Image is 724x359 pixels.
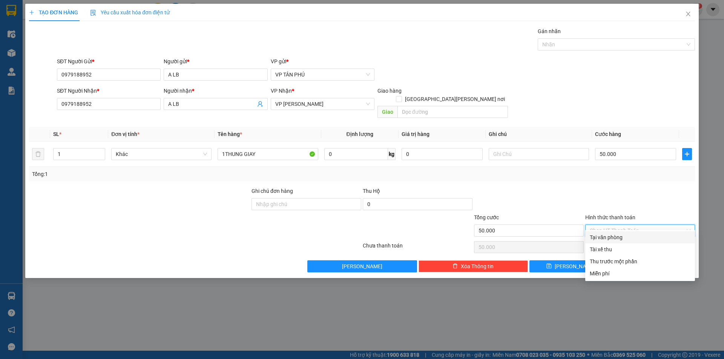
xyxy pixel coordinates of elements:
[53,131,59,137] span: SL
[682,148,692,160] button: plus
[218,148,318,160] input: VD: Bàn, Ghế
[388,148,396,160] span: kg
[529,260,611,272] button: save[PERSON_NAME]
[342,262,382,270] span: [PERSON_NAME]
[489,148,589,160] input: Ghi Chú
[538,28,561,34] label: Gán nhãn
[275,98,370,110] span: VP LÝ BÌNH
[486,127,592,142] th: Ghi chú
[419,260,528,272] button: deleteXóa Thông tin
[461,262,494,270] span: Xóa Thông tin
[271,88,292,94] span: VP Nhận
[271,57,374,66] div: VP gửi
[377,88,402,94] span: Giao hàng
[257,101,263,107] span: user-add
[252,188,293,194] label: Ghi chú đơn hàng
[363,188,380,194] span: Thu Hộ
[377,106,397,118] span: Giao
[555,262,595,270] span: [PERSON_NAME]
[29,10,34,15] span: plus
[402,95,508,103] span: [GEOGRAPHIC_DATA][PERSON_NAME] nơi
[32,170,279,178] div: Tổng: 1
[218,131,242,137] span: Tên hàng
[397,106,508,118] input: Dọc đường
[29,9,78,15] span: TẠO ĐƠN HÀNG
[164,87,267,95] div: Người nhận
[307,260,417,272] button: [PERSON_NAME]
[362,241,473,255] div: Chưa thanh toán
[546,263,552,269] span: save
[116,148,207,160] span: Khác
[347,131,373,137] span: Định lượng
[252,198,361,210] input: Ghi chú đơn hàng
[590,257,690,266] div: Thu trước một phần
[474,214,499,220] span: Tổng cước
[590,269,690,278] div: Miễn phí
[57,57,161,66] div: SĐT Người Gửi
[275,69,370,80] span: VP TÂN PHÚ
[678,4,699,25] button: Close
[595,131,621,137] span: Cước hàng
[90,9,170,15] span: Yêu cầu xuất hóa đơn điện tử
[164,57,267,66] div: Người gửi
[402,148,483,160] input: 0
[402,131,429,137] span: Giá trị hàng
[590,245,690,254] div: Tài xế thu
[683,151,692,157] span: plus
[452,263,458,269] span: delete
[90,10,96,16] img: icon
[57,87,161,95] div: SĐT Người Nhận
[685,11,691,17] span: close
[590,233,690,241] div: Tại văn phòng
[111,131,140,137] span: Đơn vị tính
[585,214,635,220] label: Hình thức thanh toán
[32,148,44,160] button: delete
